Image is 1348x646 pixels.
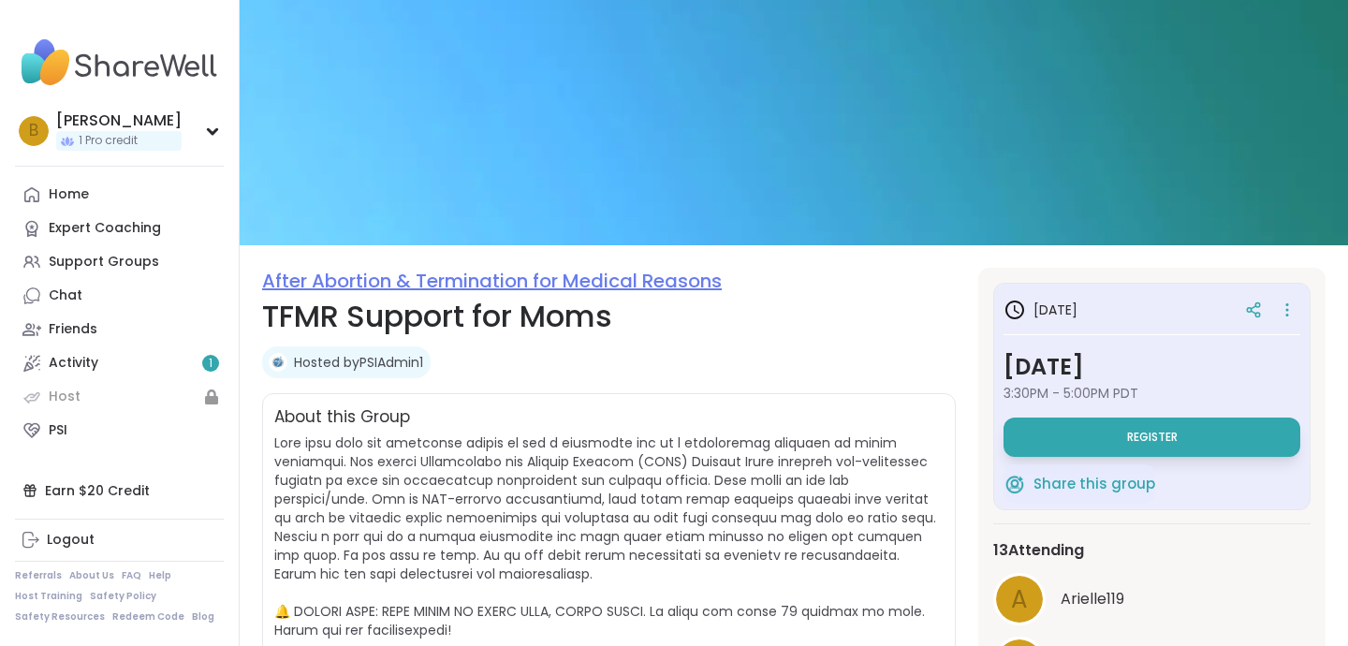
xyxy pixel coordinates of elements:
a: About Us [69,569,114,582]
a: Safety Policy [90,590,156,603]
a: Host Training [15,590,82,603]
a: Home [15,178,224,212]
div: Earn $20 Credit [15,474,224,507]
a: Friends [15,313,224,346]
a: Expert Coaching [15,212,224,245]
span: A [1011,581,1028,618]
h2: About this Group [274,405,410,430]
h3: [DATE] [1004,299,1077,321]
a: After Abortion & Termination for Medical Reasons [262,268,722,294]
a: Support Groups [15,245,224,279]
span: Arielle119 [1061,588,1124,610]
a: Host [15,380,224,414]
div: Expert Coaching [49,219,161,238]
span: 1 Pro credit [79,133,138,149]
a: Blog [192,610,214,624]
div: Home [49,185,89,204]
a: PSI [15,414,224,448]
a: Chat [15,279,224,313]
button: Register [1004,418,1300,457]
div: Chat [49,286,82,305]
div: Activity [49,354,98,373]
a: Activity1 [15,346,224,380]
div: Logout [47,531,95,550]
button: Share this group [1004,464,1155,504]
a: Hosted byPSIAdmin1 [294,353,423,372]
span: Register [1127,430,1178,445]
a: Logout [15,523,224,557]
a: Safety Resources [15,610,105,624]
div: Host [49,388,81,406]
div: Support Groups [49,253,159,272]
img: ShareWell Nav Logo [15,30,224,95]
span: 3:30PM - 5:00PM PDT [1004,384,1300,403]
h1: TFMR Support for Moms [262,294,956,339]
a: Referrals [15,569,62,582]
div: [PERSON_NAME] [56,110,182,131]
div: PSI [49,421,67,440]
img: PSIAdmin1 [269,353,287,372]
img: ShareWell Logomark [1004,473,1026,495]
a: AArielle119 [993,573,1311,625]
a: Redeem Code [112,610,184,624]
span: 13 Attending [993,539,1084,562]
div: Friends [49,320,97,339]
h3: [DATE] [1004,350,1300,384]
a: Help [149,569,171,582]
span: Share this group [1033,474,1155,495]
span: 1 [209,356,212,372]
span: b [29,119,38,143]
a: FAQ [122,569,141,582]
